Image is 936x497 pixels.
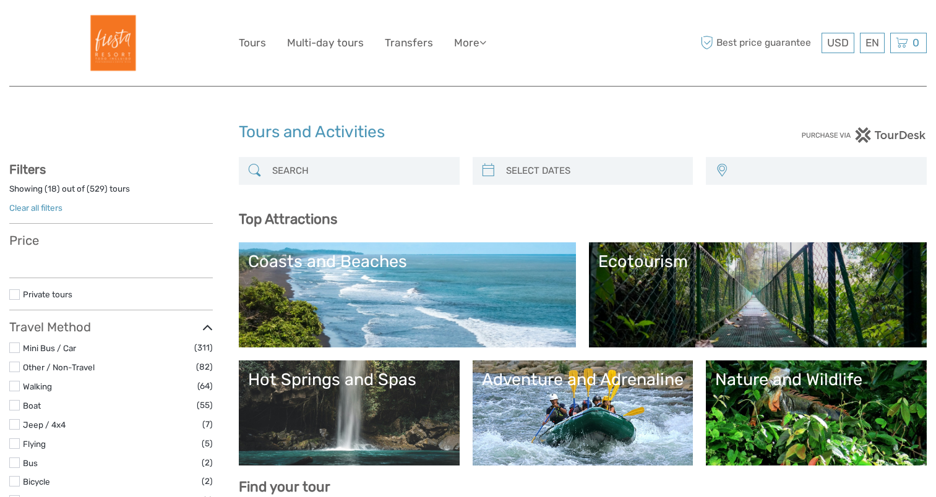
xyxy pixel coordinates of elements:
b: Find your tour [239,478,330,495]
a: Flying [23,439,46,449]
a: Mini Bus / Car [23,343,76,353]
h1: Tours and Activities [239,122,698,142]
div: Coasts and Beaches [248,252,567,271]
span: 0 [911,36,921,49]
a: Bicycle [23,477,50,486]
span: (55) [197,398,213,412]
a: Ecotourism [598,252,917,338]
span: (2) [202,456,213,470]
span: (311) [194,341,213,355]
span: (64) [197,379,213,393]
a: Transfers [385,34,433,52]
a: Private tours [23,289,72,299]
span: (7) [202,417,213,431]
div: Adventure and Adrenaline [482,370,684,389]
a: Tours [239,34,266,52]
a: Coasts and Beaches [248,252,567,338]
a: Jeep / 4x4 [23,420,66,430]
strong: Filters [9,162,46,177]
div: EN [860,33,885,53]
h3: Price [9,233,213,248]
div: Nature and Wildlife [715,370,917,389]
a: Adventure and Adrenaline [482,370,684,456]
input: SELECT DATES [501,160,687,182]
div: Showing ( ) out of ( ) tours [9,183,213,202]
a: Multi-day tours [287,34,364,52]
span: (82) [196,360,213,374]
span: USD [827,36,849,49]
a: More [454,34,486,52]
div: Hot Springs and Spas [248,370,450,389]
b: Top Attractions [239,211,337,227]
span: Best price guarantee [697,33,818,53]
a: Bus [23,458,38,468]
img: Fiesta Resort [77,9,145,77]
a: Hot Springs and Spas [248,370,450,456]
a: Boat [23,401,41,410]
span: (5) [202,436,213,451]
h3: Travel Method [9,320,213,334]
a: Walking [23,381,52,391]
input: SEARCH [267,160,453,182]
img: PurchaseViaTourDesk.png [801,127,927,143]
a: Nature and Wildlife [715,370,917,456]
div: Ecotourism [598,252,917,271]
span: (2) [202,474,213,488]
label: 529 [90,183,105,195]
a: Clear all filters [9,203,62,213]
label: 18 [48,183,57,195]
a: Other / Non-Travel [23,362,95,372]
